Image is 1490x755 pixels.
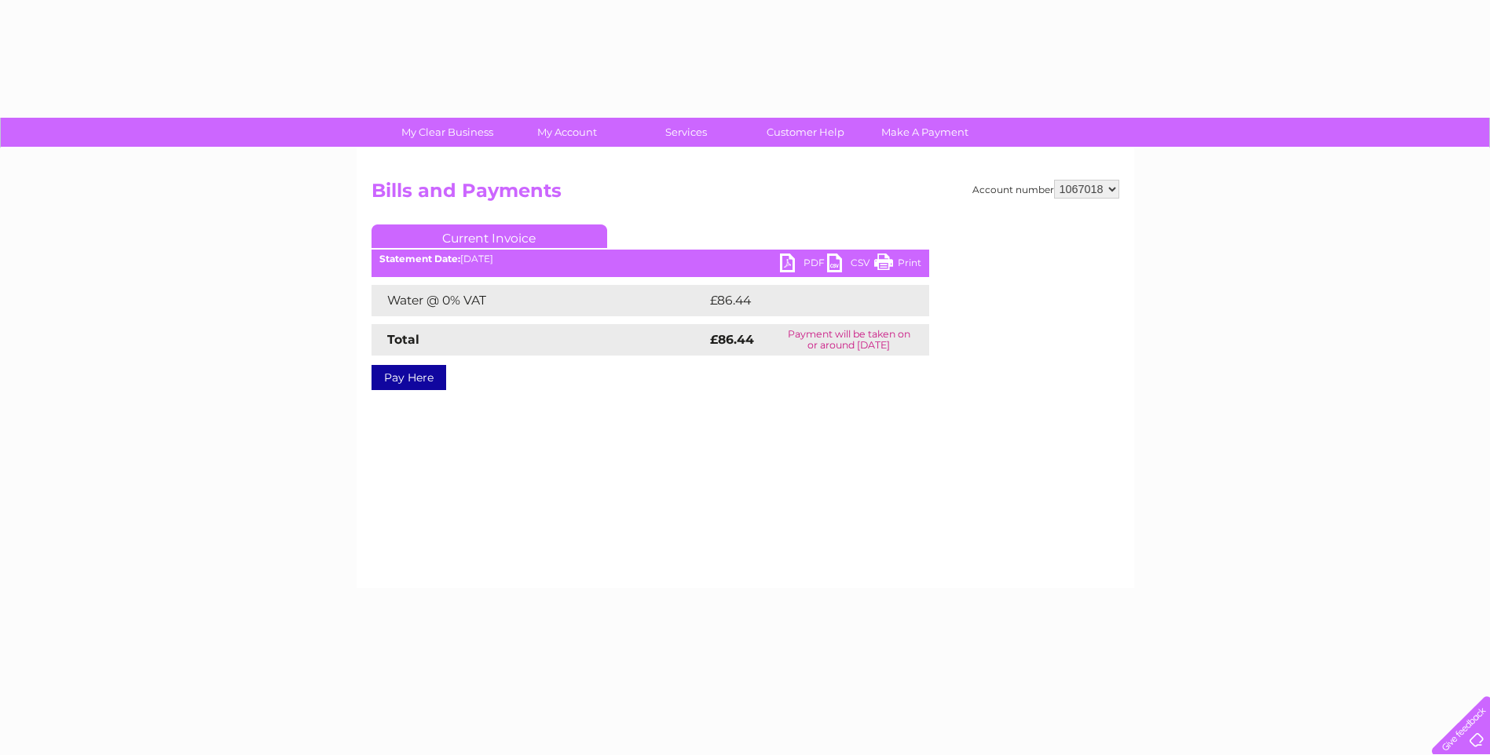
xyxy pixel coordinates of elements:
[972,180,1119,199] div: Account number
[372,253,929,264] div: [DATE]
[780,253,827,276] a: PDF
[706,285,899,316] td: £86.44
[372,365,446,390] a: Pay Here
[710,332,754,347] strong: £86.44
[372,285,706,316] td: Water @ 0% VAT
[741,118,870,147] a: Customer Help
[372,180,1119,210] h2: Bills and Payments
[387,332,419,347] strong: Total
[372,224,607,248] a: Current Invoice
[621,118,751,147] a: Services
[860,118,990,147] a: Make A Payment
[769,324,928,356] td: Payment will be taken on or around [DATE]
[383,118,512,147] a: My Clear Business
[379,253,460,264] b: Statement Date:
[874,253,921,276] a: Print
[827,253,874,276] a: CSV
[502,118,632,147] a: My Account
